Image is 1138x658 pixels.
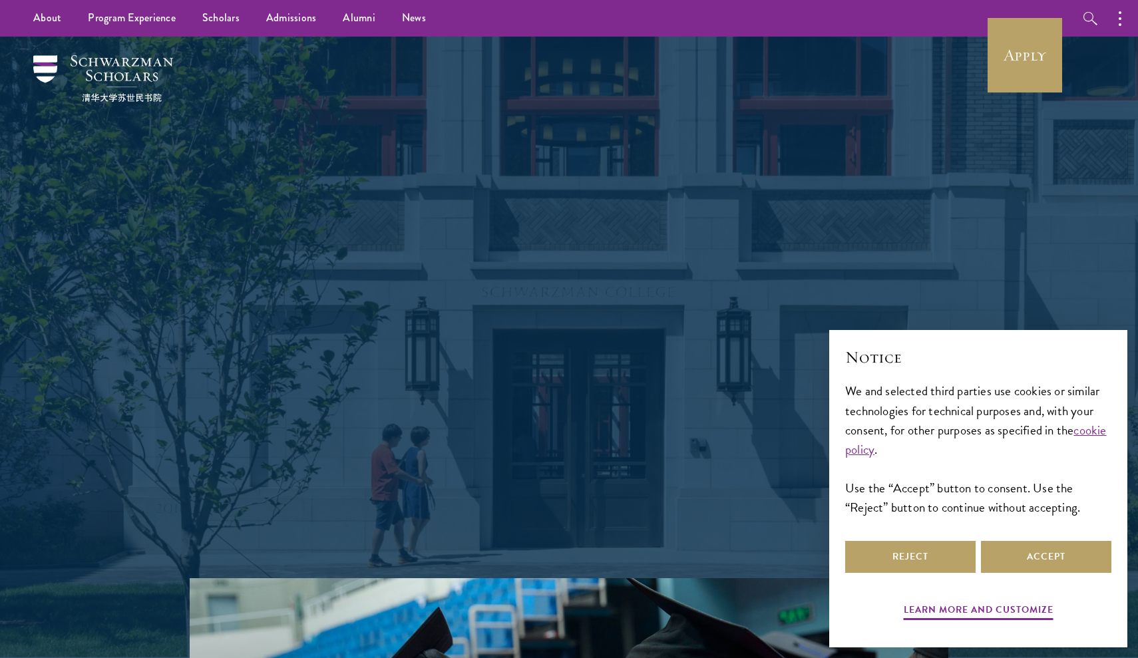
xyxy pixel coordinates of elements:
h2: Notice [845,346,1111,369]
img: Schwarzman Scholars [33,55,173,102]
button: Accept [981,541,1111,573]
button: Reject [845,541,976,573]
a: cookie policy [845,420,1107,459]
div: We and selected third parties use cookies or similar technologies for technical purposes and, wit... [845,381,1111,516]
button: Learn more and customize [904,601,1053,622]
a: Apply [988,18,1062,92]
